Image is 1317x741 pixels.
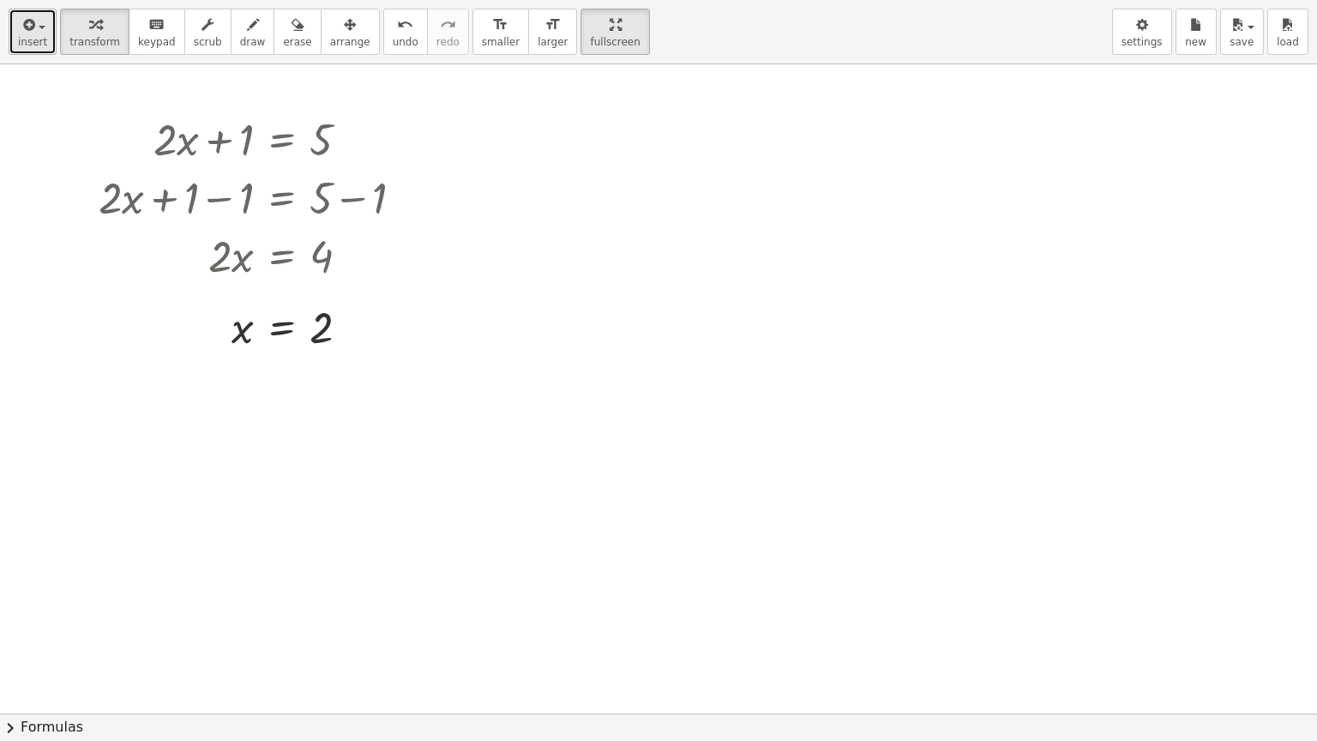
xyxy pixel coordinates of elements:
[440,15,456,35] i: redo
[274,9,321,55] button: erase
[427,9,469,55] button: redoredo
[528,9,577,55] button: format_sizelarger
[184,9,232,55] button: scrub
[472,9,529,55] button: format_sizesmaller
[1176,9,1217,55] button: new
[138,36,176,48] span: keypad
[283,36,311,48] span: erase
[383,9,428,55] button: undoundo
[1185,36,1206,48] span: new
[1220,9,1264,55] button: save
[148,15,165,35] i: keyboard
[321,9,380,55] button: arrange
[580,9,649,55] button: fullscreen
[1267,9,1308,55] button: load
[129,9,185,55] button: keyboardkeypad
[436,36,460,48] span: redo
[9,9,57,55] button: insert
[194,36,222,48] span: scrub
[538,36,568,48] span: larger
[69,36,120,48] span: transform
[240,36,266,48] span: draw
[1230,36,1254,48] span: save
[1277,36,1299,48] span: load
[330,36,370,48] span: arrange
[492,15,508,35] i: format_size
[60,9,129,55] button: transform
[590,36,640,48] span: fullscreen
[1112,9,1172,55] button: settings
[1122,36,1163,48] span: settings
[393,36,418,48] span: undo
[231,9,275,55] button: draw
[397,15,413,35] i: undo
[482,36,520,48] span: smaller
[544,15,561,35] i: format_size
[18,36,47,48] span: insert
